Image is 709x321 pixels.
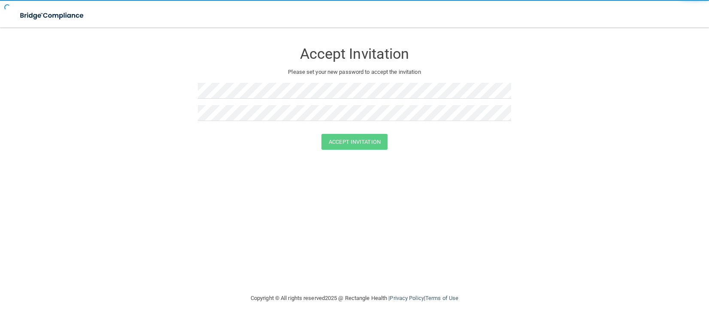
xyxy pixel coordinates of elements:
a: Privacy Policy [390,295,424,301]
button: Accept Invitation [321,134,388,150]
h3: Accept Invitation [198,46,511,62]
div: Copyright © All rights reserved 2025 @ Rectangle Health | | [198,285,511,312]
a: Terms of Use [425,295,458,301]
img: bridge_compliance_login_screen.278c3ca4.svg [13,7,92,24]
p: Please set your new password to accept the invitation [204,67,505,77]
